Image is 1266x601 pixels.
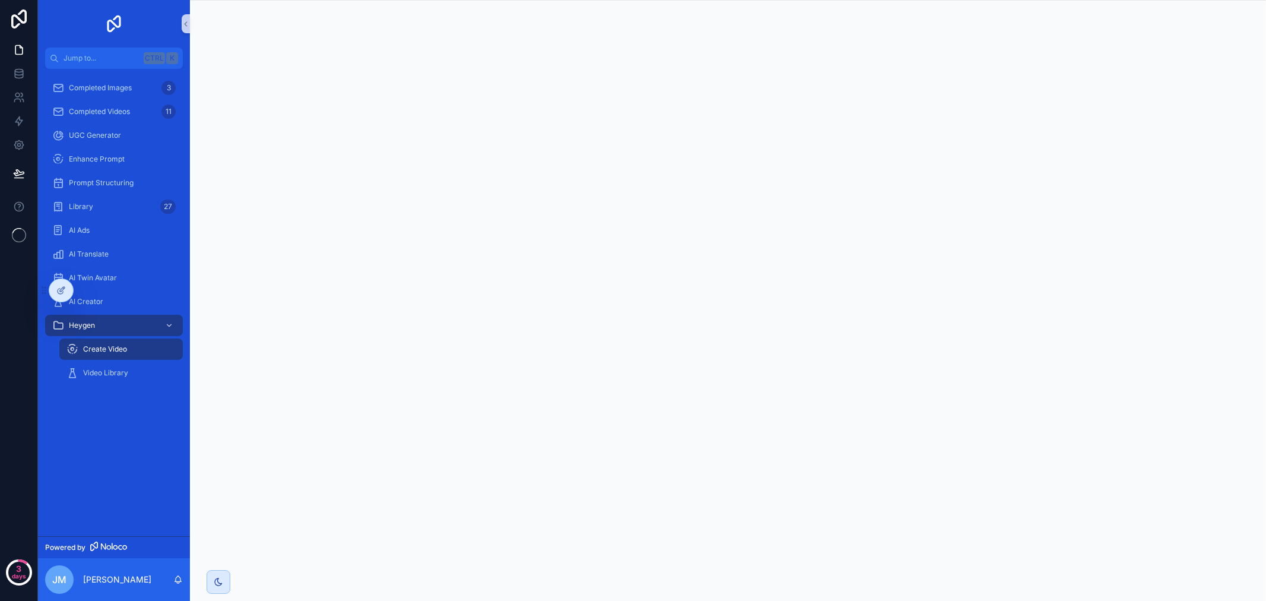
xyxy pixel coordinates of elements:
span: Prompt Structuring [69,178,134,188]
span: K [167,53,177,63]
span: Enhance Prompt [69,154,125,164]
span: AI Translate [69,249,109,259]
span: Heygen [69,321,95,330]
span: Create Video [83,344,127,354]
p: days [12,568,26,584]
span: AI Twin Avatar [69,273,117,283]
a: UGC Generator [45,125,183,146]
a: AI Twin Avatar [45,267,183,289]
span: Ctrl [144,52,165,64]
img: App logo [104,14,123,33]
p: [PERSON_NAME] [83,574,151,586]
span: UGC Generator [69,131,121,140]
div: 3 [161,81,176,95]
a: AI Ads [45,220,183,241]
a: AI Creator [45,291,183,312]
span: AI Creator [69,297,103,306]
span: AI Ads [69,226,90,235]
div: scrollable content [38,69,190,399]
span: Powered by [45,543,85,552]
span: Video Library [83,368,128,378]
a: Prompt Structuring [45,172,183,194]
a: Heygen [45,315,183,336]
a: Completed Videos11 [45,101,183,122]
span: Library [69,202,93,211]
a: Completed Images3 [45,77,183,99]
span: JM [52,572,66,587]
span: Completed Images [69,83,132,93]
div: 11 [161,105,176,119]
a: Create Video [59,339,183,360]
a: Enhance Prompt [45,148,183,170]
a: Library27 [45,196,183,217]
a: Powered by [38,536,190,558]
span: Completed Videos [69,107,130,116]
div: 27 [160,200,176,214]
button: Jump to...CtrlK [45,48,183,69]
a: AI Translate [45,243,183,265]
p: 3 [16,563,21,575]
span: Jump to... [64,53,139,63]
a: Video Library [59,362,183,384]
